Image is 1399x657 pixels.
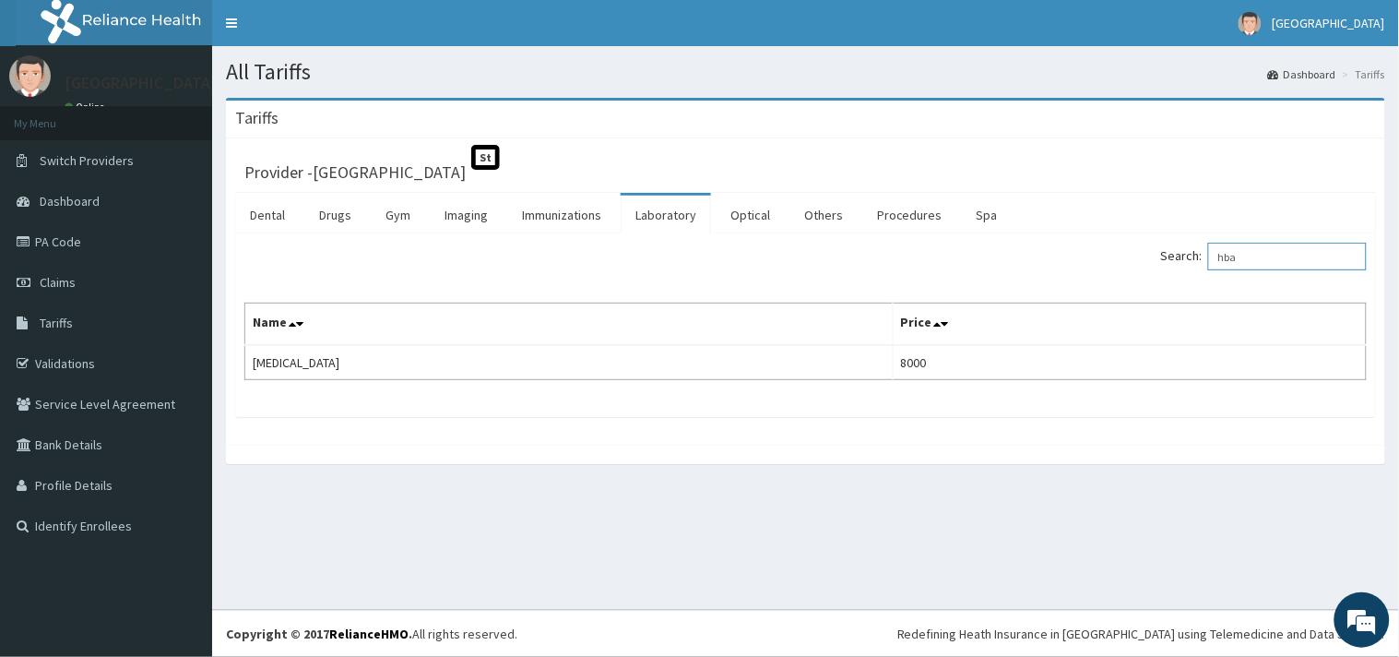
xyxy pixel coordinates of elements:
img: d_794563401_company_1708531726252_794563401 [34,92,75,138]
div: Redefining Heath Insurance in [GEOGRAPHIC_DATA] using Telemedicine and Data Science! [897,625,1385,643]
a: Spa [962,196,1013,234]
th: Price [894,304,1367,346]
strong: Copyright © 2017 . [226,626,412,642]
a: Laboratory [621,196,711,234]
a: Optical [716,196,785,234]
span: Switch Providers [40,152,134,169]
td: [MEDICAL_DATA] [245,345,894,380]
span: [GEOGRAPHIC_DATA] [1273,15,1385,31]
td: 8000 [894,345,1367,380]
span: Claims [40,274,76,291]
a: Immunizations [507,196,616,234]
div: Minimize live chat window [302,9,347,54]
p: [GEOGRAPHIC_DATA] [65,75,217,91]
textarea: Type your message and hit 'Enter' [9,450,351,515]
footer: All rights reserved. [212,610,1399,657]
a: RelianceHMO [329,626,409,642]
img: User Image [1239,12,1262,35]
a: Dashboard [1268,66,1336,82]
a: Dental [235,196,300,234]
span: St [471,145,500,170]
a: Procedures [862,196,957,234]
img: User Image [9,55,51,97]
div: Chat with us now [96,103,310,127]
h3: Provider - [GEOGRAPHIC_DATA] [244,164,466,181]
h1: All Tariffs [226,60,1385,84]
a: Online [65,101,109,113]
h3: Tariffs [235,110,279,126]
span: We're online! [107,206,255,392]
span: Tariffs [40,315,73,331]
th: Name [245,304,894,346]
input: Search: [1208,243,1367,270]
li: Tariffs [1338,66,1385,82]
a: Drugs [304,196,366,234]
a: Imaging [430,196,503,234]
a: Gym [371,196,425,234]
label: Search: [1161,243,1367,270]
a: Others [789,196,858,234]
span: Dashboard [40,193,100,209]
